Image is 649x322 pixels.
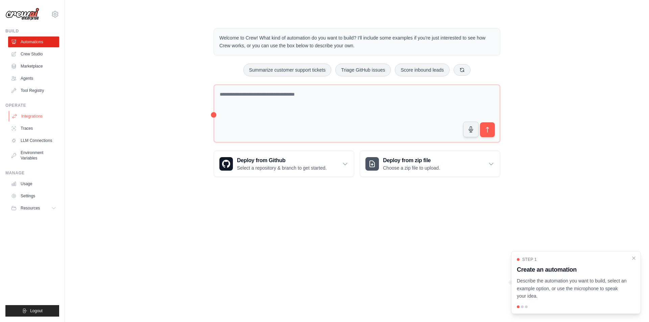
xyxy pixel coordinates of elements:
a: Traces [8,123,59,134]
p: Choose a zip file to upload. [383,165,440,171]
span: Step 1 [522,257,537,262]
p: Select a repository & branch to get started. [237,165,327,171]
h3: Deploy from zip file [383,156,440,165]
a: Crew Studio [8,49,59,59]
a: Automations [8,36,59,47]
div: Operate [5,103,59,108]
span: Resources [21,205,40,211]
iframe: Chat Widget [615,290,649,322]
h3: Deploy from Github [237,156,327,165]
a: LLM Connections [8,135,59,146]
a: Agents [8,73,59,84]
div: Build [5,28,59,34]
a: Marketplace [8,61,59,72]
p: Describe the automation you want to build, select an example option, or use the microphone to spe... [517,277,627,300]
button: Score inbound leads [395,64,450,76]
a: Usage [8,178,59,189]
p: Welcome to Crew! What kind of automation do you want to build? I'll include some examples if you'... [219,34,495,50]
img: Logo [5,8,39,21]
span: Logout [30,308,43,314]
h3: Create an automation [517,265,627,274]
button: Resources [8,203,59,214]
button: Triage GitHub issues [335,64,391,76]
a: Tool Registry [8,85,59,96]
button: Logout [5,305,59,317]
button: Summarize customer support tickets [243,64,331,76]
div: Manage [5,170,59,176]
a: Environment Variables [8,147,59,164]
a: Settings [8,191,59,201]
a: Integrations [9,111,60,122]
button: Close walkthrough [631,255,636,261]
